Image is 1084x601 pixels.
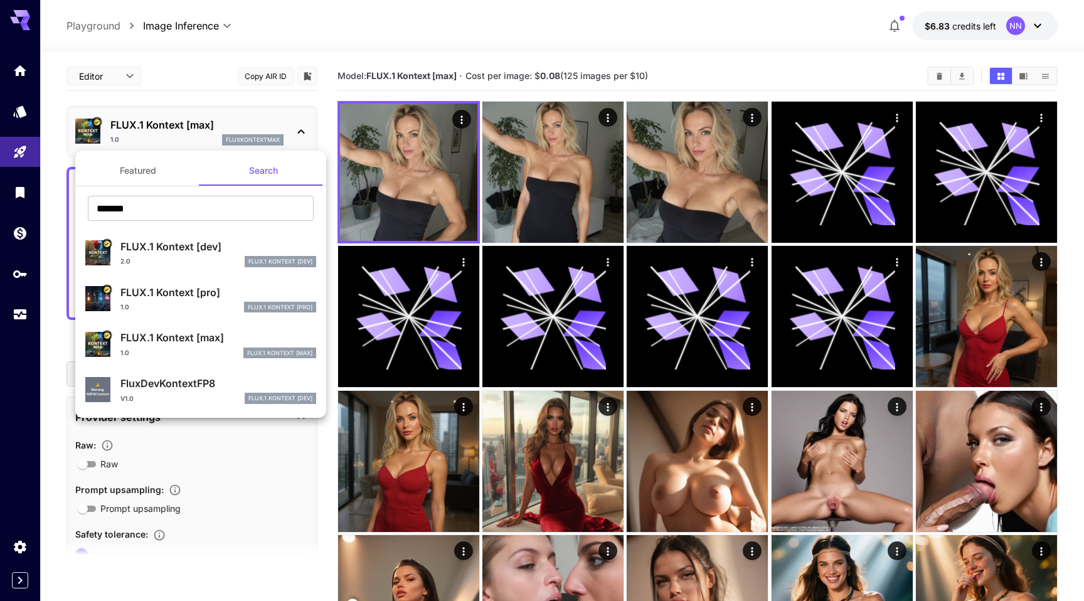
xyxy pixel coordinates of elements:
[248,303,312,312] p: FLUX.1 Kontext [pro]
[120,239,316,254] p: FLUX.1 Kontext [dev]
[85,371,316,409] div: ⚠️Warning:NSFW ContentFluxDevKontextFP8V1.0FLUX.1 Kontext [dev]
[87,392,109,397] span: NSFW Content
[247,349,312,358] p: FLUX.1 Kontext [max]
[120,302,129,312] p: 1.0
[102,284,112,294] button: Certified Model – Vetted for best performance and includes a commercial license.
[120,376,316,391] p: FluxDevKontextFP8
[248,257,312,266] p: FLUX.1 Kontext [dev]
[120,285,316,300] p: FLUX.1 Kontext [pro]
[75,156,201,186] button: Featured
[120,257,130,266] p: 2.0
[120,330,316,345] p: FLUX.1 Kontext [max]
[120,348,129,358] p: 1.0
[85,280,316,318] div: Certified Model – Vetted for best performance and includes a commercial license.FLUX.1 Kontext [p...
[248,394,312,403] p: FLUX.1 Kontext [dev]
[201,156,326,186] button: Search
[120,394,134,403] p: V1.0
[96,383,100,388] span: ⚠️
[91,388,105,393] span: Warning:
[85,234,316,272] div: Certified Model – Vetted for best performance and includes a commercial license.FLUX.1 Kontext [d...
[102,239,112,249] button: Certified Model – Vetted for best performance and includes a commercial license.
[102,330,112,340] button: Certified Model – Vetted for best performance and includes a commercial license.
[85,325,316,363] div: Certified Model – Vetted for best performance and includes a commercial license.FLUX.1 Kontext [m...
